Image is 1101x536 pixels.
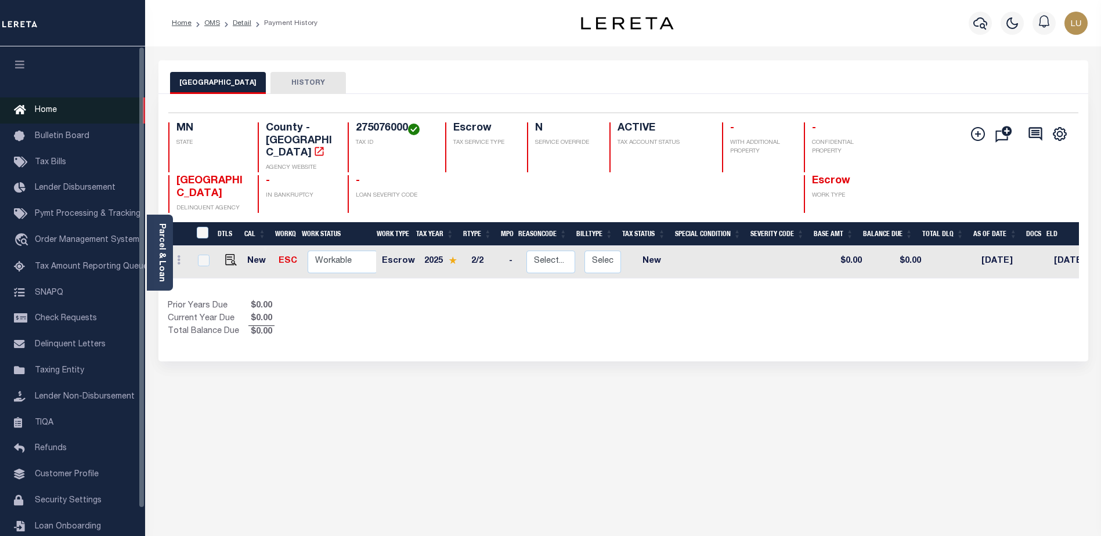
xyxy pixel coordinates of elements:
th: Tax Status: activate to sort column ascending [618,222,670,246]
img: Star.svg [449,256,457,264]
p: DELINQUENT AGENCY [176,204,244,213]
td: [DATE] [977,246,1030,278]
th: WorkQ [270,222,297,246]
span: $0.00 [248,313,275,325]
span: - [266,176,270,186]
span: Tax Amount Reporting Queue [35,263,148,271]
th: &nbsp;&nbsp;&nbsp;&nbsp;&nbsp;&nbsp;&nbsp;&nbsp;&nbsp;&nbsp; [168,222,190,246]
th: &nbsp; [190,222,214,246]
td: - [504,246,522,278]
th: Balance Due: activate to sort column ascending [858,222,918,246]
td: $0.00 [817,246,867,278]
th: Work Status [297,222,376,246]
th: ELD: activate to sort column ascending [1042,222,1093,246]
p: LOAN SEVERITY CODE [356,191,431,200]
td: Total Balance Due [168,325,248,338]
span: Escrow [812,176,850,186]
a: Home [172,20,192,27]
span: Order Management System [35,236,139,244]
span: - [356,176,360,186]
span: $0.00 [248,326,275,339]
button: HISTORY [270,72,346,94]
td: Escrow [377,246,420,278]
span: Lender Non-Disbursement [35,393,135,401]
span: - [730,123,734,133]
th: Total DLQ: activate to sort column ascending [918,222,969,246]
a: Parcel & Loan [157,223,165,282]
p: TAX SERVICE TYPE [453,139,514,147]
img: svg+xml;base64,PHN2ZyB4bWxucz0iaHR0cDovL3d3dy53My5vcmcvMjAwMC9zdmciIHBvaW50ZXItZXZlbnRzPSJub25lIi... [1064,12,1088,35]
a: ESC [279,257,297,265]
span: Check Requests [35,314,97,323]
td: New [626,246,678,278]
span: Pymt Processing & Tracking [35,210,140,218]
td: [DATE] [1049,246,1094,278]
th: DTLS [213,222,240,246]
span: - [812,123,816,133]
h4: 275076000 [356,122,431,135]
span: TIQA [35,418,53,426]
span: Refunds [35,444,67,452]
td: 2025 [420,246,467,278]
span: Customer Profile [35,470,99,479]
th: CAL: activate to sort column ascending [240,222,270,246]
th: Tax Year: activate to sort column ascending [411,222,459,246]
h4: MN [176,122,244,135]
a: OMS [204,20,220,27]
td: 2/2 [467,246,504,278]
span: Taxing Entity [35,367,84,375]
span: $0.00 [248,300,275,313]
span: SNAPQ [35,288,63,296]
img: logo-dark.svg [581,17,674,30]
p: TAX ACCOUNT STATUS [618,139,708,147]
button: [GEOGRAPHIC_DATA] [170,72,266,94]
span: Loan Onboarding [35,523,101,531]
th: Docs [1021,222,1041,246]
th: RType: activate to sort column ascending [459,222,496,246]
p: WITH ADDITIONAL PROPERTY [730,139,790,156]
h4: Escrow [453,122,514,135]
p: TAX ID [356,139,431,147]
span: Home [35,106,57,114]
i: travel_explore [14,233,33,248]
h4: ACTIVE [618,122,708,135]
span: Lender Disbursement [35,184,115,192]
th: MPO [496,222,514,246]
h4: County - [GEOGRAPHIC_DATA] [266,122,334,160]
th: As of Date: activate to sort column ascending [969,222,1022,246]
span: Bulletin Board [35,132,89,140]
th: Work Type [372,222,411,246]
p: AGENCY WEBSITE [266,164,334,172]
p: STATE [176,139,244,147]
p: CONFIDENTIAL PROPERTY [812,139,880,156]
span: Security Settings [35,497,102,505]
span: Tax Bills [35,158,66,166]
th: Severity Code: activate to sort column ascending [746,222,809,246]
span: Delinquent Letters [35,341,106,349]
td: New [243,246,275,278]
td: Current Year Due [168,313,248,325]
p: SERVICE OVERRIDE [535,139,595,147]
th: ReasonCode: activate to sort column ascending [514,222,572,246]
h4: N [535,122,595,135]
td: Prior Years Due [168,300,248,313]
p: IN BANKRUPTCY [266,191,334,200]
td: $0.00 [867,246,926,278]
li: Payment History [251,18,317,28]
th: BillType: activate to sort column ascending [572,222,618,246]
p: WORK TYPE [812,191,880,200]
a: Detail [233,20,251,27]
th: Base Amt: activate to sort column ascending [809,222,858,246]
span: [GEOGRAPHIC_DATA] [176,176,243,199]
th: Special Condition: activate to sort column ascending [670,222,746,246]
